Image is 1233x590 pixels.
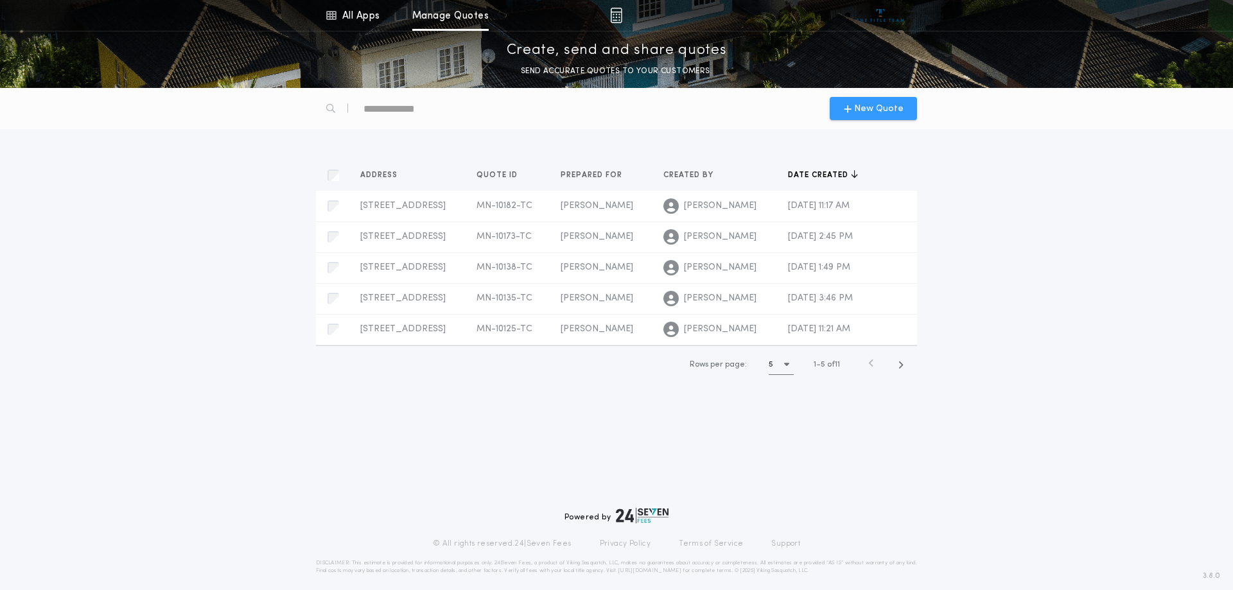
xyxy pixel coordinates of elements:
span: Address [360,170,400,180]
h1: 5 [769,358,773,371]
span: 3.8.0 [1203,570,1220,582]
span: [DATE] 1:49 PM [788,263,850,272]
span: [PERSON_NAME] [684,323,756,336]
span: Prepared for [561,170,625,180]
span: [PERSON_NAME] [684,200,756,213]
span: Rows per page: [690,361,747,369]
span: New Quote [854,102,904,116]
span: of 11 [827,359,840,370]
span: MN-10138-TC [477,263,532,272]
span: MN-10125-TC [477,324,532,334]
span: [PERSON_NAME] [561,263,633,272]
a: [URL][DOMAIN_NAME] [618,568,681,573]
div: Powered by [564,508,669,523]
span: MN-10182-TC [477,201,532,211]
button: Date created [788,169,858,182]
button: Address [360,169,407,182]
span: 1 [814,361,816,369]
p: Create, send and share quotes [507,40,727,61]
span: MN-10135-TC [477,293,532,303]
span: [PERSON_NAME] [684,261,756,274]
span: 5 [821,361,825,369]
button: New Quote [830,97,917,120]
span: [PERSON_NAME] [684,292,756,305]
span: [DATE] 11:17 AM [788,201,850,211]
button: 5 [769,354,794,375]
span: [STREET_ADDRESS] [360,263,446,272]
a: Privacy Policy [600,539,651,549]
span: [DATE] 2:45 PM [788,232,853,241]
button: Quote ID [477,169,527,182]
span: [PERSON_NAME] [561,232,633,241]
span: [STREET_ADDRESS] [360,201,446,211]
img: vs-icon [857,9,905,22]
span: [PERSON_NAME] [561,201,633,211]
p: DISCLAIMER: This estimate is provided for informational purposes only. 24|Seven Fees, a product o... [316,559,917,575]
p: © All rights reserved. 24|Seven Fees [433,539,572,549]
span: [STREET_ADDRESS] [360,324,446,334]
span: [STREET_ADDRESS] [360,232,446,241]
span: [STREET_ADDRESS] [360,293,446,303]
span: [DATE] 3:46 PM [788,293,853,303]
a: Terms of Service [679,539,743,549]
img: logo [616,508,669,523]
span: MN-10173-TC [477,232,532,241]
a: Support [771,539,800,549]
span: Date created [788,170,851,180]
button: Created by [663,169,723,182]
span: Created by [663,170,716,180]
span: Quote ID [477,170,520,180]
p: SEND ACCURATE QUOTES TO YOUR CUSTOMERS. [521,65,712,78]
span: [DATE] 11:21 AM [788,324,850,334]
span: [PERSON_NAME] [561,324,633,334]
img: img [610,8,622,23]
span: [PERSON_NAME] [561,293,633,303]
span: [PERSON_NAME] [684,230,756,243]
